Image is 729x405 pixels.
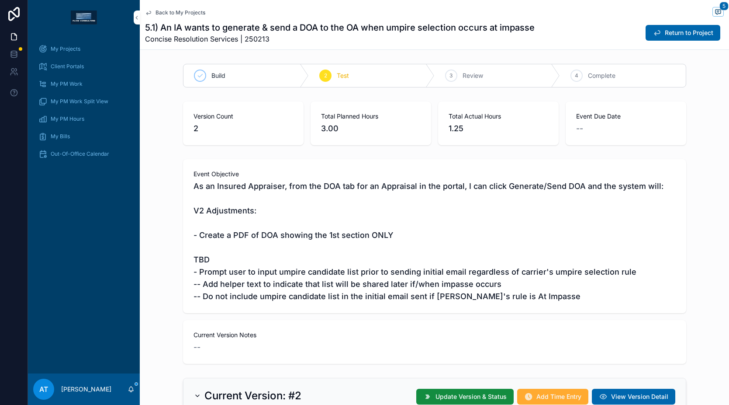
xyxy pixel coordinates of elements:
[33,94,135,109] a: My PM Work Split View
[712,7,724,18] button: 5
[324,72,327,79] span: 2
[646,25,720,41] button: Return to Project
[575,72,578,79] span: 4
[193,180,676,303] span: As an Insured Appraiser, from the DOA tab for an Appraisal in the portal, I can click Generate/Se...
[33,76,135,92] a: My PM Work
[33,41,135,57] a: My Projects
[321,112,421,121] span: Total Planned Hours
[576,112,676,121] span: Event Due Date
[155,9,205,16] span: Back to My Projects
[416,389,514,405] button: Update Version & Status
[193,331,676,339] span: Current Version Notes
[193,170,676,178] span: Event Objective
[145,34,535,44] span: Concise Resolution Services | 250213
[145,21,535,34] h1: 5.1) An IA wants to generate & send a DOA to the OA when umpire selection occurs at impasse
[51,150,109,157] span: Out-Of-Office Calendar
[28,35,140,173] div: scrollable content
[449,72,453,79] span: 3
[193,112,293,121] span: Version Count
[449,112,548,121] span: Total Actual Hours
[51,98,108,105] span: My PM Work Split View
[193,122,293,135] span: 2
[611,392,668,401] span: View Version Detail
[51,115,84,122] span: My PM Hours
[51,63,84,70] span: Client Portals
[51,80,83,87] span: My PM Work
[211,71,225,80] span: Build
[719,2,729,10] span: 5
[51,45,80,52] span: My Projects
[51,133,70,140] span: My Bills
[33,59,135,74] a: Client Portals
[435,392,507,401] span: Update Version & Status
[588,71,615,80] span: Complete
[33,111,135,127] a: My PM Hours
[665,28,713,37] span: Return to Project
[576,122,583,135] span: --
[517,389,588,405] button: Add Time Entry
[592,389,675,405] button: View Version Detail
[463,71,483,80] span: Review
[33,146,135,162] a: Out-Of-Office Calendar
[39,384,48,395] span: AT
[61,385,111,394] p: [PERSON_NAME]
[193,341,200,353] span: --
[337,71,349,80] span: Test
[536,392,581,401] span: Add Time Entry
[145,9,205,16] a: Back to My Projects
[449,122,548,135] span: 1.25
[33,129,135,144] a: My Bills
[321,122,421,135] span: 3.00
[204,389,301,403] h2: Current Version: #2
[71,10,97,24] img: App logo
